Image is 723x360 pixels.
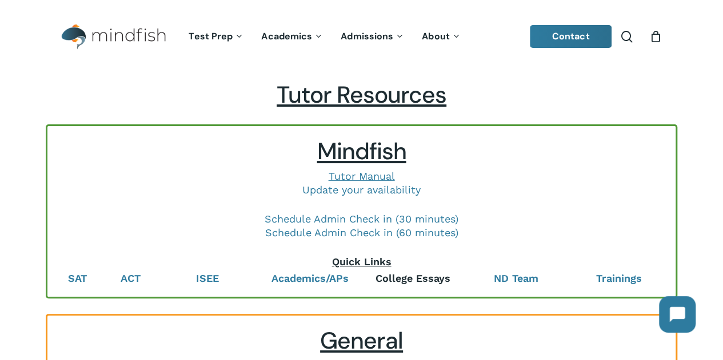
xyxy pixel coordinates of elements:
[648,285,707,344] iframe: Chatbot
[265,226,458,238] a: Schedule Admin Check in (60 minutes)
[261,30,312,42] span: Academics
[277,80,446,110] span: Tutor Resources
[196,272,219,284] a: ISEE
[180,15,469,58] nav: Main Menu
[271,272,349,284] a: Academics/APs
[413,32,470,42] a: About
[332,32,413,42] a: Admissions
[596,272,641,284] a: Trainings
[341,30,393,42] span: Admissions
[265,213,458,225] a: Schedule Admin Check in (30 minutes)
[530,25,612,48] a: Contact
[68,272,87,284] a: SAT
[649,30,662,43] a: Cart
[317,136,406,167] span: Mindfish
[376,272,450,284] a: College Essays
[493,272,538,284] a: ND Team
[180,32,253,42] a: Test Prep
[552,30,590,42] span: Contact
[422,30,450,42] span: About
[46,15,677,58] header: Main Menu
[302,184,421,196] a: Update your availability
[320,326,403,356] span: General
[332,256,392,268] span: Quick Links
[189,30,233,42] span: Test Prep
[329,170,395,182] a: Tutor Manual
[253,32,332,42] a: Academics
[121,272,141,284] a: ACT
